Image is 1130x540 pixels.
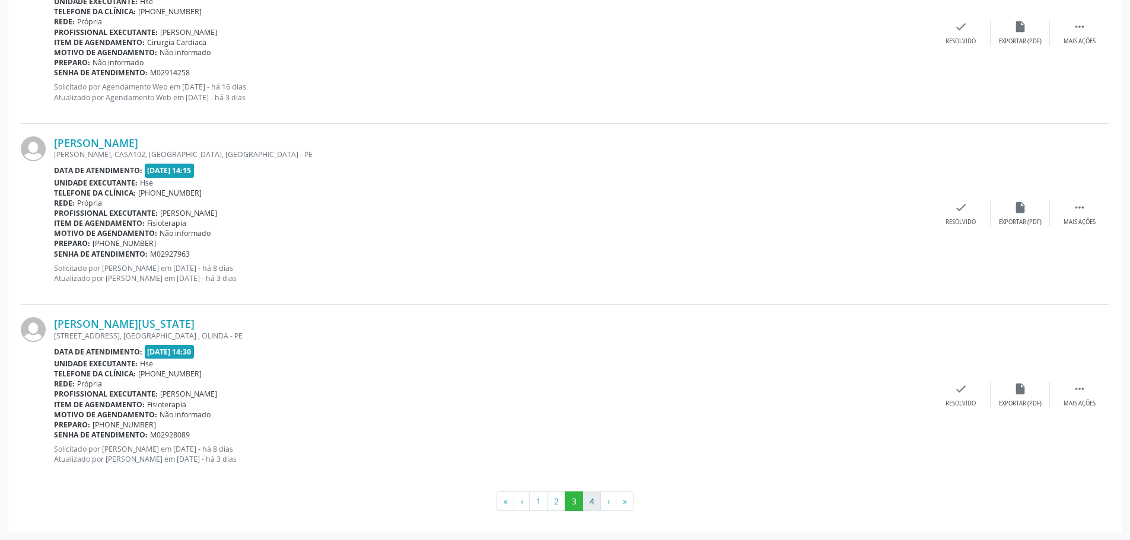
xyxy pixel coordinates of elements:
i: insert_drive_file [1014,20,1027,33]
span: [PERSON_NAME] [160,208,217,218]
a: [PERSON_NAME] [54,136,138,149]
b: Senha de atendimento: [54,249,148,259]
b: Rede: [54,379,75,389]
span: Não informado [93,57,144,68]
button: Go to page 2 [547,491,565,512]
span: Hse [140,359,153,369]
p: Solicitado por [PERSON_NAME] em [DATE] - há 8 dias Atualizado por [PERSON_NAME] em [DATE] - há 3 ... [54,444,931,464]
span: Não informado [160,410,211,420]
span: Não informado [160,47,211,57]
i: insert_drive_file [1014,201,1027,214]
b: Preparo: [54,57,90,68]
span: Própria [77,379,102,389]
span: [PHONE_NUMBER] [138,7,202,17]
i: check [954,382,967,395]
span: [PHONE_NUMBER] [138,369,202,379]
p: Solicitado por [PERSON_NAME] em [DATE] - há 8 dias Atualizado por [PERSON_NAME] em [DATE] - há 3 ... [54,263,931,283]
i: check [954,20,967,33]
b: Senha de atendimento: [54,430,148,440]
div: Resolvido [946,218,976,226]
b: Telefone da clínica: [54,7,136,17]
span: M02928089 [150,430,190,440]
b: Item de agendamento: [54,37,145,47]
b: Rede: [54,17,75,27]
button: Go to previous page [514,491,530,512]
b: Preparo: [54,238,90,248]
i:  [1073,382,1086,395]
b: Motivo de agendamento: [54,410,157,420]
span: M02914258 [150,68,190,78]
b: Data de atendimento: [54,165,142,175]
b: Item de agendamento: [54,218,145,228]
i: insert_drive_file [1014,382,1027,395]
span: [DATE] 14:30 [145,345,195,359]
b: Rede: [54,198,75,208]
img: img [21,317,46,342]
b: Motivo de agendamento: [54,47,157,57]
span: Não informado [160,228,211,238]
button: Go to page 1 [529,491,548,512]
div: Exportar (PDF) [999,218,1042,226]
span: Cirurgia Cardiaca [147,37,206,47]
span: M02927963 [150,249,190,259]
i:  [1073,201,1086,214]
b: Telefone da clínica: [54,188,136,198]
div: Exportar (PDF) [999,400,1042,408]
div: Mais ações [1064,37,1096,46]
div: [PERSON_NAME], CASA102, [GEOGRAPHIC_DATA], [GEOGRAPHIC_DATA] - PE [54,149,931,159]
span: Hse [140,178,153,188]
div: Mais ações [1064,400,1096,408]
div: Resolvido [946,400,976,408]
button: Go to next page [600,491,616,512]
p: Solicitado por Agendamento Web em [DATE] - há 16 dias Atualizado por Agendamento Web em [DATE] - ... [54,82,931,102]
div: Mais ações [1064,218,1096,226]
a: [PERSON_NAME][US_STATE] [54,317,195,330]
b: Profissional executante: [54,27,158,37]
div: Exportar (PDF) [999,37,1042,46]
b: Telefone da clínica: [54,369,136,379]
button: Go to last page [616,491,634,512]
span: [PHONE_NUMBER] [93,238,156,248]
b: Senha de atendimento: [54,68,148,78]
span: [PHONE_NUMBER] [93,420,156,430]
ul: Pagination [21,491,1109,512]
div: Resolvido [946,37,976,46]
span: Fisioterapia [147,400,186,410]
span: [PERSON_NAME] [160,389,217,399]
b: Preparo: [54,420,90,430]
span: Fisioterapia [147,218,186,228]
b: Profissional executante: [54,389,158,399]
b: Unidade executante: [54,178,138,188]
button: Go to page 4 [582,491,601,512]
i:  [1073,20,1086,33]
i: check [954,201,967,214]
span: [PHONE_NUMBER] [138,188,202,198]
span: [DATE] 14:15 [145,164,195,177]
b: Motivo de agendamento: [54,228,157,238]
span: [PERSON_NAME] [160,27,217,37]
img: img [21,136,46,161]
b: Profissional executante: [54,208,158,218]
b: Unidade executante: [54,359,138,369]
b: Data de atendimento: [54,347,142,357]
b: Item de agendamento: [54,400,145,410]
div: [STREET_ADDRESS], [GEOGRAPHIC_DATA] , OLINDA - PE [54,331,931,341]
span: Própria [77,17,102,27]
button: Go to page 3 [565,491,583,512]
span: Própria [77,198,102,208]
button: Go to first page [496,491,514,512]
